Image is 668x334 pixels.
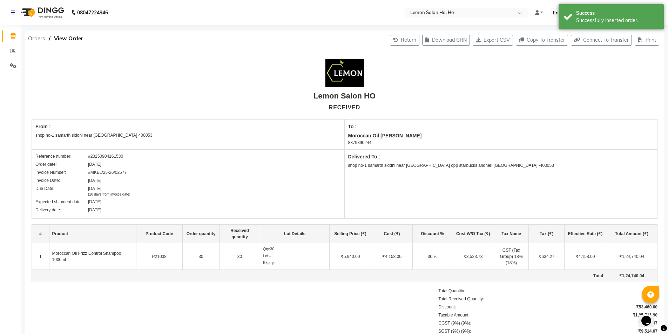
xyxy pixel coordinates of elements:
[88,192,130,197] div: (10 days from invoice date)
[636,304,657,310] div: ₹53,460.00
[182,225,219,243] th: Order quantity
[32,270,606,282] td: Total
[639,306,661,327] iframe: chat widget
[88,207,101,213] div: [DATE]
[371,225,413,243] th: Cost (₹)
[529,225,565,243] th: Tax (₹)
[49,243,136,270] td: Moroccan Oil Frizz Control Shampoo 1000ml
[329,103,360,112] div: RECEIVED
[438,312,470,318] div: Taxable Amount:
[565,243,606,270] td: ₹4,158.00
[35,123,341,130] div: From :
[263,246,326,252] div: 30
[35,185,88,197] div: Due Date:
[606,243,657,270] td: ₹1,24,740.04
[136,225,182,243] th: Product Code
[35,169,88,176] div: Invoice Number:
[88,199,101,205] div: [DATE]
[413,225,452,243] th: Discount %
[348,162,654,169] div: shop no-1 samarth siddhi near [GEOGRAPHIC_DATA] opp starbucks andheri [GEOGRAPHIC_DATA] -400053
[576,17,659,24] div: Successfully inserted order.
[348,139,654,146] div: 8879390244
[49,225,136,243] th: Product
[35,207,88,213] div: Delivery date:
[136,243,182,270] td: P21038
[529,243,565,270] td: ₹634.27
[88,185,130,197] div: [DATE]
[77,3,108,22] b: 08047224946
[473,35,513,46] button: Export CSV
[565,225,606,243] th: Effective Rate (₹)
[220,243,260,270] td: 30
[88,153,123,159] div: #20250904161530
[182,243,219,270] td: 30
[35,153,88,159] div: Reference number:
[606,270,657,282] td: ₹1,24,740.04
[390,35,419,46] button: Return
[220,225,260,243] th: Received quantity
[330,225,371,243] th: Selling Price (₹)
[260,225,329,243] th: Lot Details
[313,90,376,102] div: Lemon Salon HO
[263,247,270,251] span: Qty:
[263,260,326,266] div: -
[263,254,269,258] span: Lot:
[263,253,326,259] div: -
[32,243,49,270] td: 1
[348,123,654,130] div: To :
[576,9,659,17] div: Success
[438,304,456,310] div: Discount:
[35,177,88,184] div: Invoice Date:
[422,35,470,46] button: Download GRN
[50,32,87,45] span: View Order
[571,35,632,46] button: Connect To Transfer
[371,243,413,270] td: ₹4,158.00
[635,35,659,46] button: Print
[35,132,341,138] div: shop no-1 samarth siddhi near [GEOGRAPHIC_DATA] 400053
[88,177,101,184] div: [DATE]
[348,153,654,161] div: Delivered To :
[25,32,49,45] span: Orders
[325,59,364,87] img: Company Logo
[494,225,528,243] th: Tax Name
[88,161,101,168] div: [DATE]
[18,3,66,22] img: logo
[32,225,49,243] th: #
[35,199,88,205] div: Expected shipment date:
[606,225,657,243] th: Total Amount (₹)
[438,296,484,302] div: Total Received Quantity:
[452,225,494,243] th: Cost W/O Tax (₹)
[413,243,452,270] td: 30 %
[88,169,127,176] div: #MKEL/25-26/02577
[348,132,654,139] div: Moroccan Oil [PERSON_NAME]
[263,260,275,265] span: Expiry:
[330,243,371,270] td: ₹5,940.00
[452,243,494,270] td: ₹3,523.73
[633,312,657,318] div: ₹1,05,711.90
[494,243,528,270] td: GST (Tax Group) 18% (18%)
[438,288,465,294] div: Total Quantity:
[35,161,88,168] div: Order date:
[438,320,471,326] div: CGST (9%) (9%):
[516,35,568,46] button: Copy To Transfer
